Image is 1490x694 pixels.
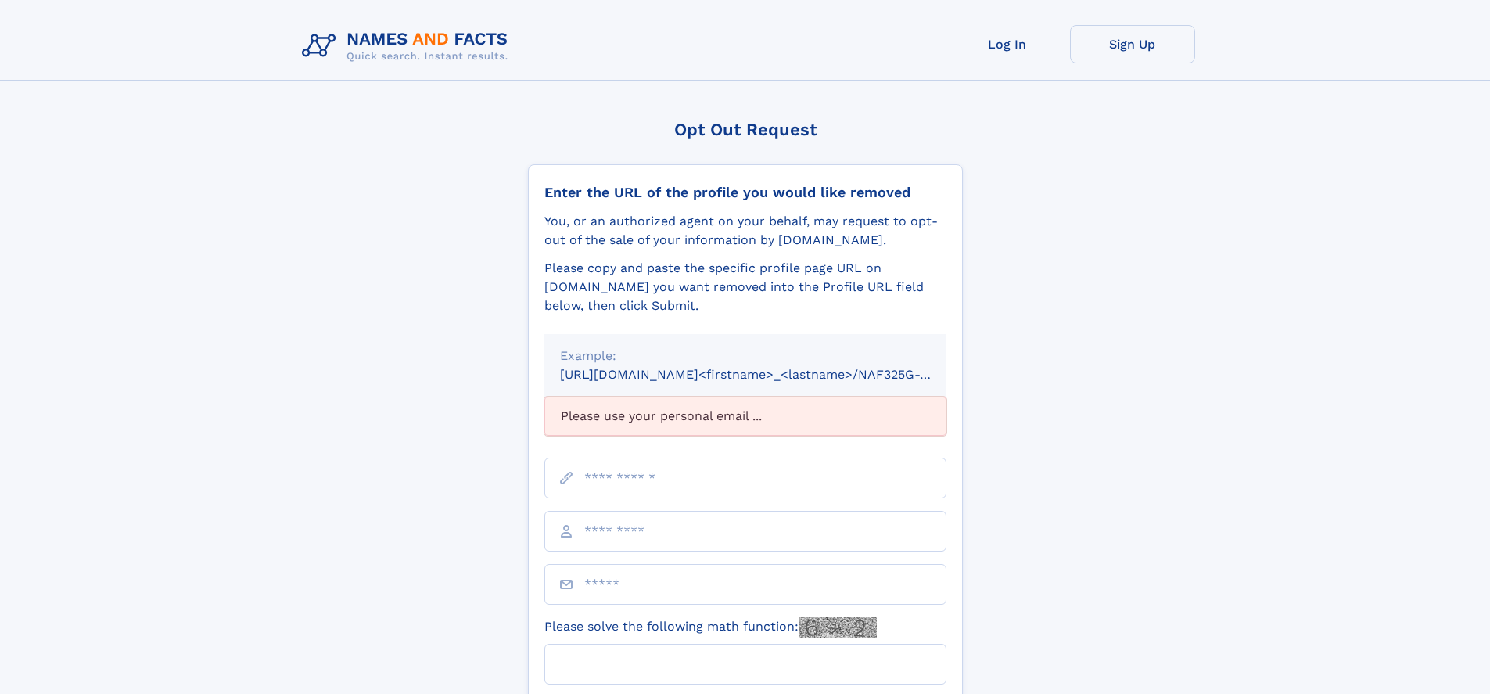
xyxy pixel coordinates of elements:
a: Log In [945,25,1070,63]
div: Please use your personal email ... [544,397,946,436]
img: Logo Names and Facts [296,25,521,67]
div: You, or an authorized agent on your behalf, may request to opt-out of the sale of your informatio... [544,212,946,250]
div: Example: [560,347,931,365]
div: Opt Out Request [528,120,963,139]
div: Enter the URL of the profile you would like removed [544,184,946,201]
label: Please solve the following math function: [544,617,877,638]
small: [URL][DOMAIN_NAME]<firstname>_<lastname>/NAF325G-xxxxxxxx [560,367,976,382]
div: Please copy and paste the specific profile page URL on [DOMAIN_NAME] you want removed into the Pr... [544,259,946,315]
a: Sign Up [1070,25,1195,63]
